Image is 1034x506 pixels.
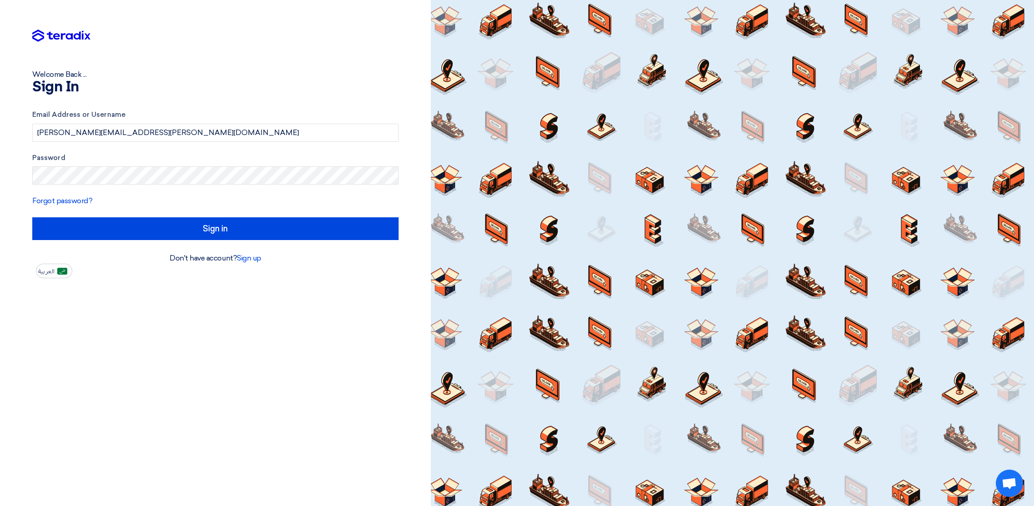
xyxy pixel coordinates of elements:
div: Don't have account? [32,253,399,264]
div: Open chat [996,470,1023,497]
label: Password [32,153,399,163]
h1: Sign In [32,80,399,95]
span: العربية [38,268,55,275]
input: Enter your business email or username [32,124,399,142]
input: Sign in [32,217,399,240]
button: العربية [36,264,72,278]
a: Forgot password? [32,196,92,205]
img: ar-AR.png [57,268,67,275]
label: Email Address or Username [32,110,399,120]
a: Sign up [237,254,261,262]
div: Welcome Back ... [32,69,399,80]
img: Teradix logo [32,30,90,42]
